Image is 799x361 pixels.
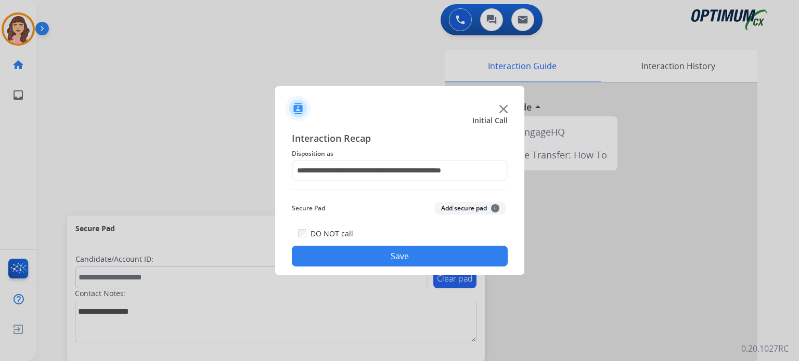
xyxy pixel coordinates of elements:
button: Save [292,246,508,266]
button: Add secure pad+ [435,202,506,215]
img: contactIcon [286,96,311,121]
label: DO NOT call [311,229,353,239]
span: Initial Call [472,115,508,126]
img: contact-recap-line.svg [292,189,508,190]
span: Interaction Recap [292,131,508,148]
span: Disposition as [292,148,508,160]
span: Secure Pad [292,202,325,215]
span: + [491,204,499,212]
p: 0.20.1027RC [741,342,789,355]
